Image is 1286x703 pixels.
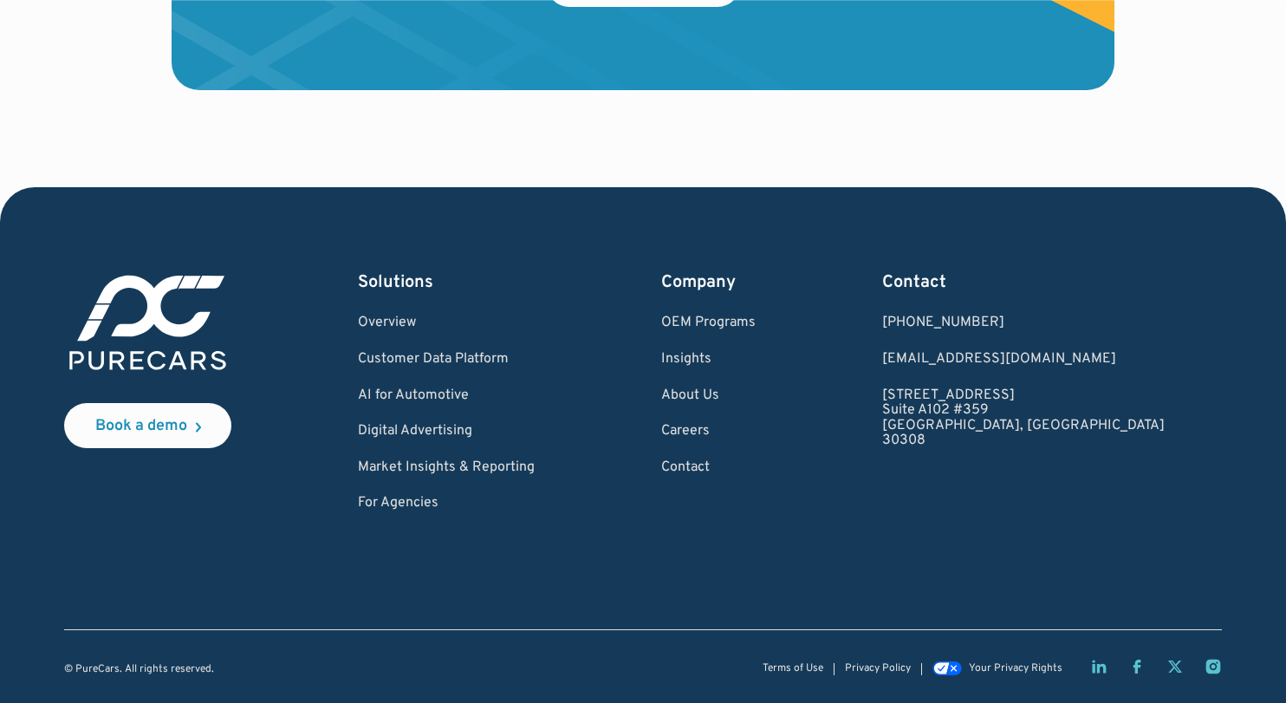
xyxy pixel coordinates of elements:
div: Company [661,270,756,295]
div: Contact [882,270,1165,295]
div: © PureCars. All rights reserved. [64,664,214,675]
a: Market Insights & Reporting [358,460,535,476]
a: Customer Data Platform [358,352,535,368]
a: Book a demo [64,403,231,448]
a: About Us [661,388,756,404]
a: For Agencies [358,496,535,511]
a: Careers [661,424,756,439]
a: Privacy Policy [845,663,911,674]
a: Insights [661,352,756,368]
a: Twitter X page [1166,658,1184,675]
div: Your Privacy Rights [969,663,1062,674]
a: Digital Advertising [358,424,535,439]
div: Solutions [358,270,535,295]
a: Your Privacy Rights [932,663,1062,675]
a: Email us [882,352,1165,368]
a: Contact [661,460,756,476]
a: OEM Programs [661,316,756,331]
a: Overview [358,316,535,331]
a: LinkedIn page [1090,658,1107,675]
div: Book a demo [95,419,187,434]
a: Facebook page [1128,658,1146,675]
a: Terms of Use [763,663,823,674]
a: [STREET_ADDRESS]Suite A102 #359[GEOGRAPHIC_DATA], [GEOGRAPHIC_DATA]30308 [882,388,1165,449]
a: Instagram page [1205,658,1222,675]
a: AI for Automotive [358,388,535,404]
img: purecars logo [64,270,231,375]
div: [PHONE_NUMBER] [882,316,1165,331]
